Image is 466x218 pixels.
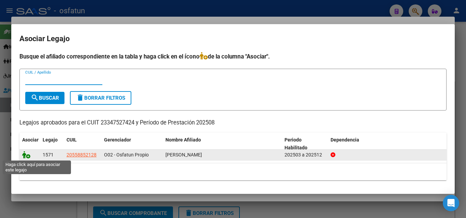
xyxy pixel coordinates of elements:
datatable-header-cell: Gerenciador [101,133,163,155]
span: Periodo Habilitado [285,137,307,150]
mat-icon: search [31,94,39,102]
div: Open Intercom Messenger [443,195,459,211]
span: Legajo [43,137,58,142]
span: CUIL [67,137,77,142]
span: Nombre Afiliado [165,137,201,142]
div: 1 registros [19,163,447,180]
span: Buscar [31,95,59,101]
h2: Asociar Legajo [19,32,447,45]
datatable-header-cell: Periodo Habilitado [282,133,328,155]
span: Dependencia [331,137,359,142]
span: Borrar Filtros [76,95,125,101]
mat-icon: delete [76,94,84,102]
datatable-header-cell: CUIL [64,133,101,155]
div: 202503 a 202512 [285,151,325,159]
h4: Busque el afiliado correspondiente en la tabla y haga click en el ícono de la columna "Asociar". [19,52,447,61]
datatable-header-cell: Asociar [19,133,40,155]
datatable-header-cell: Legajo [40,133,64,155]
span: O02 - Osfatun Propio [104,152,149,157]
datatable-header-cell: Nombre Afiliado [163,133,282,155]
button: Buscar [25,92,64,104]
button: Borrar Filtros [70,91,131,105]
span: 20558852128 [67,152,97,157]
span: Asociar [22,137,39,142]
span: 1571 [43,152,54,157]
p: Legajos aprobados para el CUIT 23347527424 y Período de Prestación 202508 [19,119,447,127]
span: Gerenciador [104,137,131,142]
datatable-header-cell: Dependencia [328,133,447,155]
span: BARBERI ESPINOZA JOAQUIN [165,152,202,157]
